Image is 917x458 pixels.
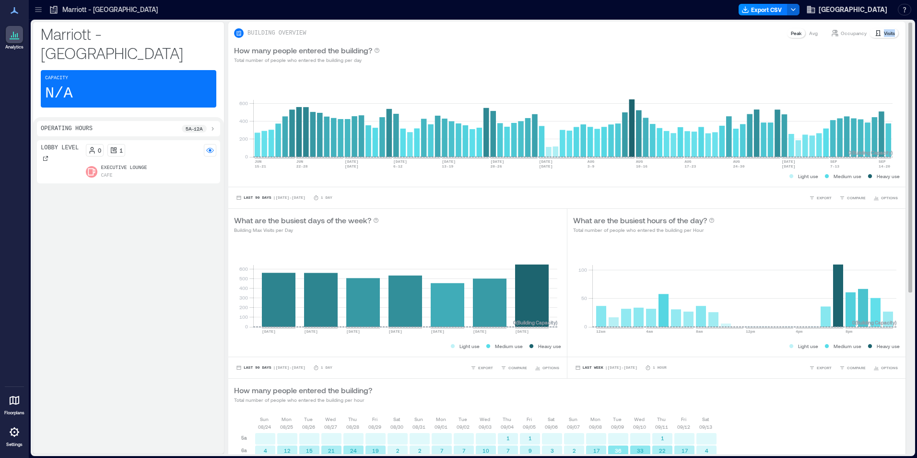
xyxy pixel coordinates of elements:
[819,5,887,14] span: [GEOGRAPHIC_DATA]
[324,423,337,431] p: 08/27
[739,4,788,15] button: Export CSV
[573,215,707,226] p: What are the busiest hours of the day?
[636,159,643,164] text: AUG
[830,159,837,164] text: SEP
[807,363,834,373] button: EXPORT
[551,447,554,454] text: 3
[633,423,646,431] p: 09/10
[499,363,529,373] button: COMPARE
[879,164,890,169] text: 14-20
[296,159,304,164] text: JUN
[871,193,900,203] button: OPTIONS
[782,164,796,169] text: [DATE]
[3,421,26,450] a: Settings
[239,285,248,291] tspan: 400
[442,164,453,169] text: 13-19
[590,415,600,423] p: Mon
[239,100,248,106] tspan: 600
[515,329,529,334] text: [DATE]
[62,5,158,14] p: Marriott - [GEOGRAPHIC_DATA]
[457,423,470,431] p: 09/02
[239,276,248,281] tspan: 500
[239,304,248,310] tspan: 200
[881,195,898,201] span: OPTIONS
[346,329,360,334] text: [DATE]
[241,446,247,454] p: 6a
[573,447,576,454] text: 2
[255,159,262,164] text: JUN
[533,363,561,373] button: OPTIONS
[588,164,595,169] text: 3-9
[325,415,336,423] p: Wed
[613,415,622,423] p: Tue
[846,329,853,334] text: 8pm
[879,159,886,164] text: SEP
[584,324,587,329] tspan: 0
[41,125,93,133] p: Operating Hours
[280,423,293,431] p: 08/25
[589,423,602,431] p: 09/08
[234,363,307,373] button: Last 90 Days |[DATE]-[DATE]
[841,29,867,37] p: Occupancy
[655,423,668,431] p: 09/11
[834,172,861,180] p: Medium use
[368,423,381,431] p: 08/29
[480,415,490,423] p: Wed
[539,159,553,164] text: [DATE]
[527,415,532,423] p: Fri
[529,447,532,454] text: 9
[247,29,306,37] p: BUILDING OVERVIEW
[573,363,639,373] button: Last Week |[DATE]-[DATE]
[435,423,447,431] p: 09/01
[2,23,26,53] a: Analytics
[657,415,666,423] p: Thu
[234,385,372,396] p: How many people entered the building?
[304,329,318,334] text: [DATE]
[523,423,536,431] p: 09/05
[458,415,467,423] p: Tue
[791,29,801,37] p: Peak
[877,172,900,180] p: Heavy use
[884,29,895,37] p: Visits
[539,164,553,169] text: [DATE]
[501,423,514,431] p: 09/04
[260,415,269,423] p: Sun
[681,415,686,423] p: Fri
[245,154,248,159] tspan: 0
[393,415,400,423] p: Sat
[588,159,595,164] text: AUG
[372,447,379,454] text: 19
[304,415,313,423] p: Tue
[653,365,667,371] p: 1 Hour
[321,195,332,201] p: 1 Day
[462,447,466,454] text: 7
[479,423,492,431] p: 09/03
[418,447,422,454] text: 2
[4,410,24,416] p: Floorplans
[414,415,423,423] p: Sun
[346,423,359,431] p: 08/28
[615,447,622,454] text: 36
[186,125,203,133] p: 5a - 12a
[659,447,666,454] text: 22
[282,415,292,423] p: Mon
[677,423,690,431] p: 09/12
[306,447,313,454] text: 15
[473,329,487,334] text: [DATE]
[436,415,446,423] p: Mon
[241,434,247,442] p: 5a
[45,84,73,103] p: N/A
[705,447,708,454] text: 4
[328,447,335,454] text: 21
[503,415,511,423] p: Thu
[234,396,372,404] p: Total number of people who entered the building per hour
[348,415,357,423] p: Thu
[684,164,696,169] text: 17-23
[684,159,692,164] text: AUG
[569,415,577,423] p: Sun
[542,365,559,371] span: OPTIONS
[478,365,493,371] span: EXPORT
[796,329,803,334] text: 4pm
[239,118,248,124] tspan: 400
[45,74,68,82] p: Capacity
